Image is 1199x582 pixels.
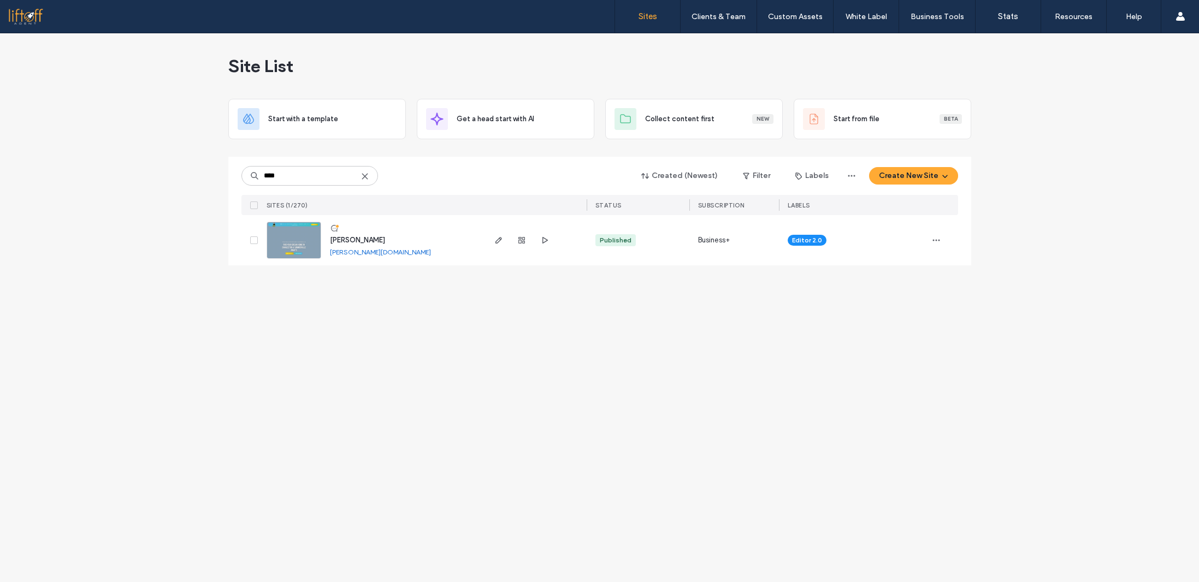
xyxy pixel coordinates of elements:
[268,114,338,124] span: Start with a template
[1055,12,1092,21] label: Resources
[645,114,714,124] span: Collect content first
[768,12,823,21] label: Custom Assets
[732,167,781,185] button: Filter
[869,167,958,185] button: Create New Site
[794,99,971,139] div: Start from fileBeta
[605,99,783,139] div: Collect content firstNew
[632,167,728,185] button: Created (Newest)
[698,201,745,209] span: SUBSCRIPTION
[692,12,746,21] label: Clients & Team
[639,11,657,21] label: Sites
[600,235,631,245] div: Published
[228,55,293,77] span: Site List
[330,236,385,244] a: [PERSON_NAME]
[792,235,822,245] span: Editor 2.0
[752,114,773,124] div: New
[1126,12,1142,21] label: Help
[788,201,810,209] span: LABELS
[595,201,622,209] span: STATUS
[417,99,594,139] div: Get a head start with AI
[698,235,730,246] span: Business+
[457,114,534,124] span: Get a head start with AI
[998,11,1018,21] label: Stats
[228,99,406,139] div: Start with a template
[785,167,838,185] button: Labels
[330,248,431,256] a: [PERSON_NAME][DOMAIN_NAME]
[267,201,308,209] span: SITES (1/270)
[911,12,964,21] label: Business Tools
[834,114,879,124] span: Start from file
[940,114,962,124] div: Beta
[846,12,887,21] label: White Label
